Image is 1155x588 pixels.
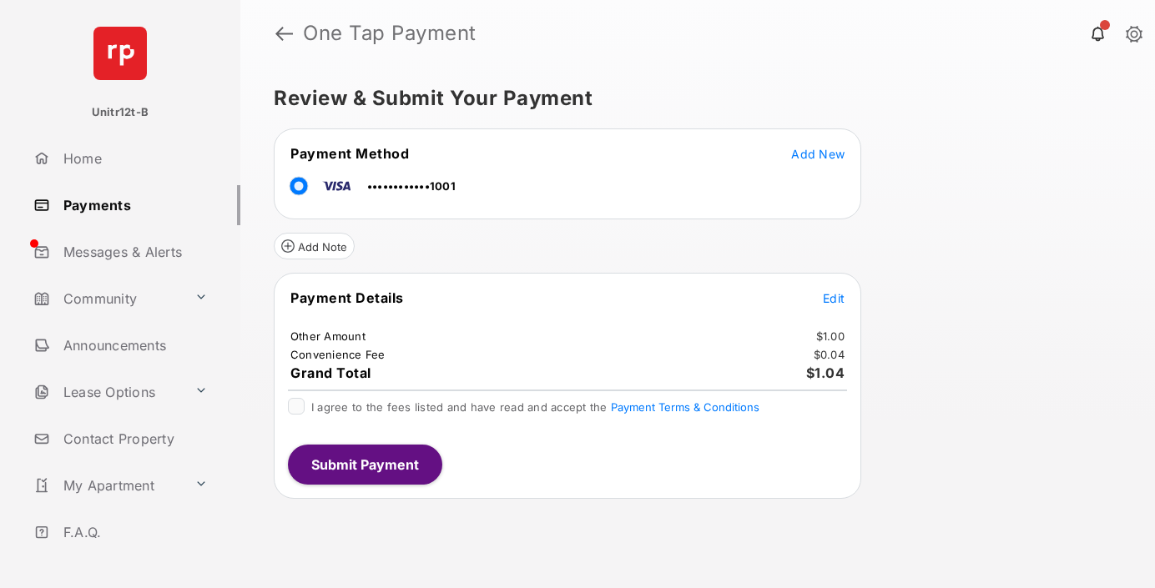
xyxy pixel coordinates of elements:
span: Edit [823,291,845,305]
span: I agree to the fees listed and have read and accept the [311,400,759,414]
td: $1.00 [815,329,845,344]
a: Home [27,138,240,178]
p: Unitr12t-B [92,104,149,121]
span: Grand Total [290,364,371,381]
a: Community [27,279,188,319]
span: Add New [791,147,845,161]
button: Add Note [274,233,355,259]
a: Announcements [27,325,240,365]
button: Edit [823,289,845,306]
td: $0.04 [813,347,845,362]
a: My Apartment [27,465,188,505]
span: Payment Method [290,145,409,162]
a: Contact Property [27,419,240,459]
button: I agree to the fees listed and have read and accept the [611,400,759,414]
img: svg+xml;base64,PHN2ZyB4bWxucz0iaHR0cDovL3d3dy53My5vcmcvMjAwMC9zdmciIHdpZHRoPSI2NCIgaGVpZ2h0PSI2NC... [93,27,147,80]
button: Add New [791,145,845,162]
a: Messages & Alerts [27,232,240,272]
h5: Review & Submit Your Payment [274,88,1108,108]
span: Payment Details [290,289,404,306]
a: Lease Options [27,372,188,412]
button: Submit Payment [288,445,442,485]
td: Other Amount [290,329,366,344]
span: $1.04 [806,364,845,381]
td: Convenience Fee [290,347,386,362]
span: ••••••••••••1001 [367,179,456,193]
a: F.A.Q. [27,512,240,552]
a: Payments [27,185,240,225]
strong: One Tap Payment [303,23,477,43]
